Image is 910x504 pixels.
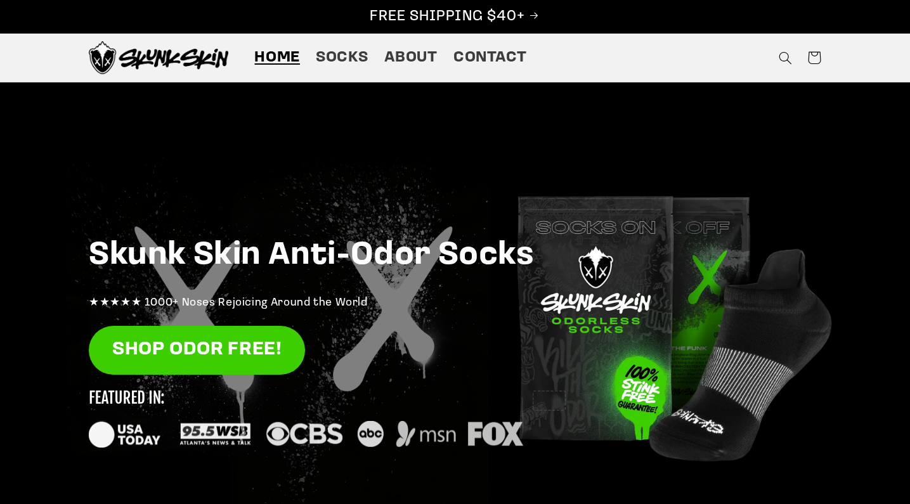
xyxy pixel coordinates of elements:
[308,40,376,75] a: Socks
[89,326,305,375] a: SHOP ODOR FREE!
[384,48,438,68] span: About
[453,48,526,68] span: Contact
[376,40,445,75] a: About
[316,48,368,68] span: Socks
[89,391,523,448] img: new_featured_logos_1_small.svg
[254,48,300,68] span: Home
[89,41,228,74] img: Skunk Skin Anti-Odor Socks.
[89,294,821,314] p: ★★★★★ 1000+ Noses Rejoicing Around the World
[445,40,535,75] a: Contact
[770,43,800,72] summary: Search
[13,7,897,27] p: FREE SHIPPING $40+
[89,240,535,272] strong: Skunk Skin Anti-Odor Socks
[247,40,308,75] a: Home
